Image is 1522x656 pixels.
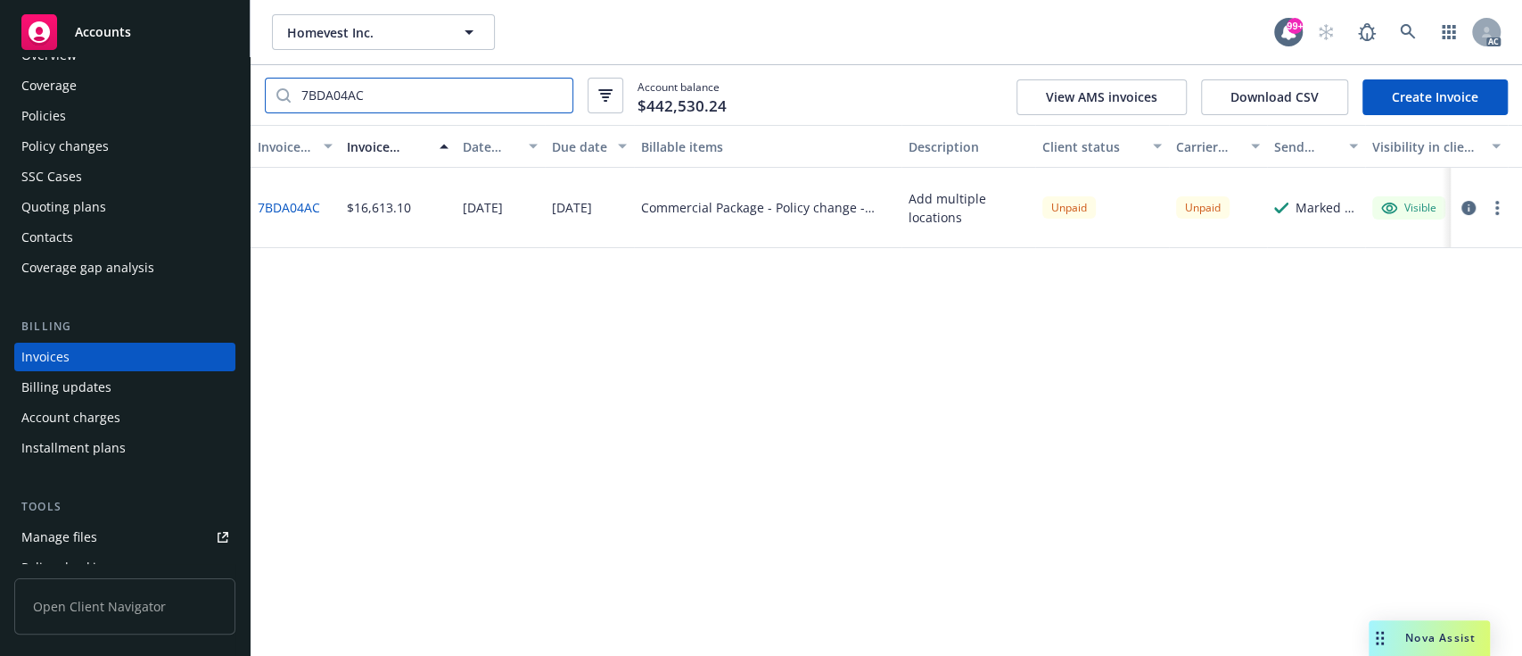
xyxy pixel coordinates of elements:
a: Report a Bug [1349,14,1385,50]
div: Billing [14,318,235,336]
div: [DATE] [463,198,503,217]
button: Visibility in client dash [1365,125,1508,168]
div: Manage files [21,523,97,552]
div: Marked as sent [1296,198,1358,217]
a: Manage files [14,523,235,552]
div: Tools [14,498,235,516]
span: Homevest Inc. [287,23,441,42]
div: Visible [1381,200,1436,216]
div: Send result [1274,137,1338,156]
div: Installment plans [21,434,126,462]
a: Create Invoice [1362,79,1508,115]
a: Policy changes [14,132,235,161]
a: Quoting plans [14,193,235,221]
div: Billing updates [21,373,111,402]
a: Search [1390,14,1426,50]
div: Coverage [21,71,77,100]
span: $442,530.24 [638,95,727,118]
a: Account charges [14,403,235,432]
a: SSC Cases [14,162,235,191]
span: Account balance [638,79,727,111]
button: Date issued [456,125,545,168]
div: Drag to move [1369,620,1391,656]
span: Accounts [75,25,131,39]
div: Visibility in client dash [1372,137,1481,156]
a: Accounts [14,7,235,57]
span: Open Client Navigator [14,578,235,635]
span: Nova Assist [1405,630,1476,645]
div: Policy checking [21,553,111,582]
button: View AMS invoices [1016,79,1187,115]
button: Invoice ID [251,125,340,168]
a: 7BDA04AC [258,198,320,217]
div: Unpaid [1176,196,1230,219]
div: Coverage gap analysis [21,253,154,282]
button: Client status [1035,125,1169,168]
div: SSC Cases [21,162,82,191]
div: Date issued [463,137,518,156]
div: Invoice ID [258,137,313,156]
div: Unpaid [1042,196,1096,219]
button: Due date [545,125,634,168]
a: Invoices [14,343,235,371]
svg: Search [276,88,291,103]
a: Coverage gap analysis [14,253,235,282]
div: Add multiple locations [909,189,1028,227]
a: Start snowing [1308,14,1344,50]
div: Description [909,137,1028,156]
a: Coverage [14,71,235,100]
div: Invoices [21,343,70,371]
button: Invoice amount [340,125,456,168]
div: Policies [21,102,66,130]
input: Filter by keyword... [291,79,572,112]
a: Switch app [1431,14,1467,50]
div: Contacts [21,223,73,252]
div: Client status [1042,137,1142,156]
button: Carrier status [1169,125,1267,168]
a: Policy checking [14,553,235,582]
button: Description [901,125,1035,168]
button: Send result [1267,125,1365,168]
a: Policies [14,102,235,130]
a: Contacts [14,223,235,252]
div: Billable items [641,137,894,156]
button: Homevest Inc. [272,14,495,50]
div: Invoice amount [347,137,429,156]
a: Billing updates [14,373,235,402]
div: 99+ [1287,18,1303,34]
button: Nova Assist [1369,620,1490,656]
button: Download CSV [1201,79,1348,115]
div: Commercial Package - Policy change - ISCAL00781 [641,198,894,217]
div: Due date [552,137,607,156]
div: [DATE] [552,198,592,217]
a: Installment plans [14,434,235,462]
div: Policy changes [21,132,109,161]
div: Quoting plans [21,193,106,221]
div: $16,613.10 [347,198,411,217]
div: Account charges [21,403,120,432]
button: Billable items [634,125,901,168]
div: Carrier status [1176,137,1240,156]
